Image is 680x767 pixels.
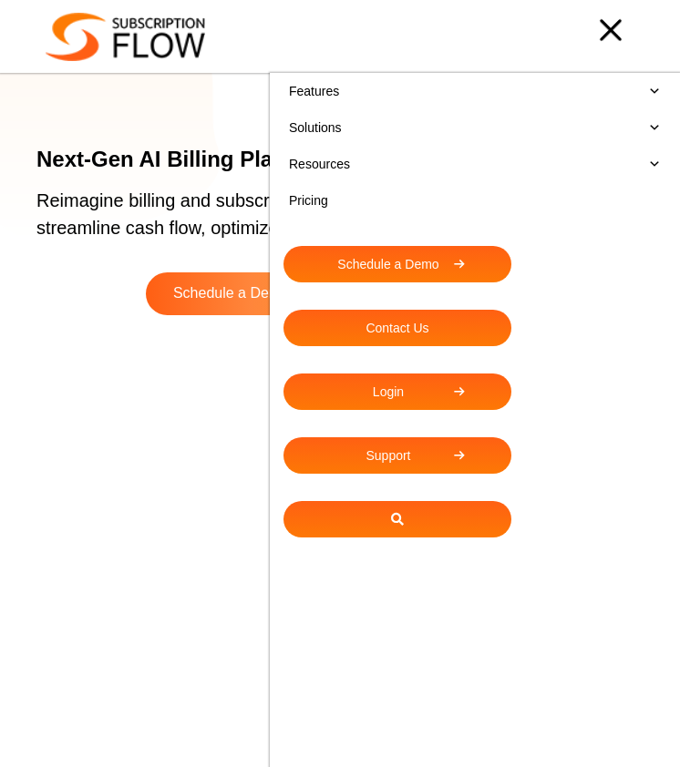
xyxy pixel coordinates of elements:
[283,146,666,182] a: Resources
[283,73,666,109] a: Features
[283,246,511,282] a: Schedule a Demo
[283,310,511,346] a: Contact Us
[283,109,666,146] a: Solutions
[283,182,666,219] a: Pricing
[283,437,511,474] a: Support
[283,373,511,410] a: Login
